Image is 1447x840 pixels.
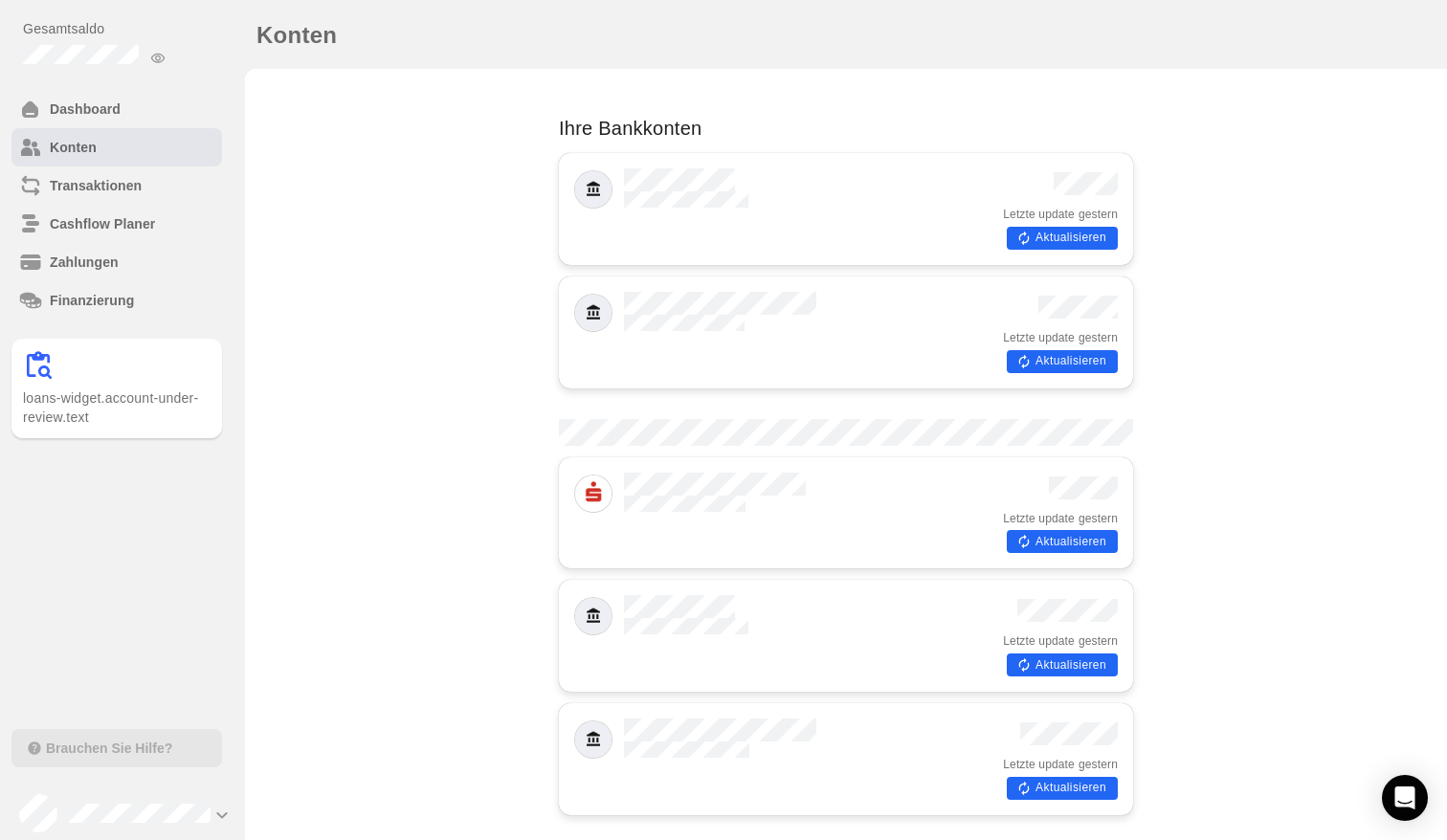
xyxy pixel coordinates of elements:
[575,295,612,331] img: Default.png
[575,721,612,758] img: Default.png
[146,46,169,69] button: Balance ausblenden
[1007,777,1118,800] button: Aktualisieren
[1079,511,1118,526] span: gestern
[1079,757,1118,772] span: gestern
[575,475,612,512] img: Sparkasse.png
[1079,633,1118,649] span: gestern
[23,388,211,427] p: loans-widget.account-under-review.text
[1007,653,1118,676] button: Aktualisieren
[11,90,222,128] a: Dashboard
[11,166,222,205] a: Transaktionen
[11,128,222,166] a: Konten
[256,15,337,55] h1: Konten
[50,176,214,195] h6: Transaktionen
[50,99,214,119] h6: Dashboard
[1079,330,1118,345] span: gestern
[11,281,222,320] a: Finanzierung
[1003,633,1118,649] div: Letzte update
[23,19,222,38] p: Gesamtsaldo
[11,243,222,281] a: Zahlungen
[575,598,612,634] img: Default.png
[50,253,214,272] h6: Zahlungen
[1382,775,1428,821] div: Intercom-Nachrichtendienst öffnen
[1007,530,1118,553] button: Aktualisieren
[50,291,214,310] h6: Finanzierung
[559,115,1133,142] p: Ihre Bankkonten
[1003,511,1118,526] div: Letzte update
[1003,757,1118,772] div: Letzte update
[50,138,214,157] h6: Konten
[1079,207,1118,222] span: gestern
[575,171,612,208] img: Default.png
[1007,350,1118,373] button: Aktualisieren
[50,214,214,233] h6: Cashflow Planer
[11,205,222,243] a: Cashflow Planer
[1003,330,1118,345] div: Letzte update
[1003,207,1118,222] div: Letzte update
[11,729,222,767] button: Brauchen Sie Hilfe?
[1007,227,1118,250] button: Aktualisieren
